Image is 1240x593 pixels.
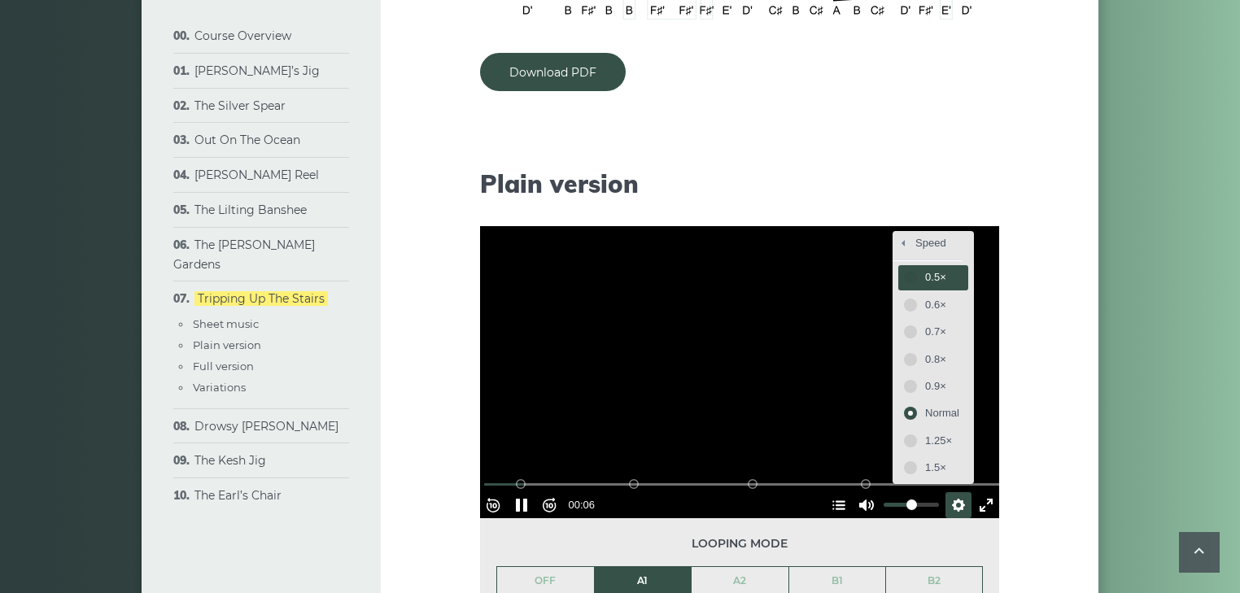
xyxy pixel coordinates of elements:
[173,238,315,272] a: The [PERSON_NAME] Gardens
[194,291,328,306] a: Tripping Up The Stairs
[194,488,282,503] a: The Earl’s Chair
[194,133,300,147] a: Out On The Ocean
[480,169,999,198] h2: Plain version
[194,419,338,434] a: Drowsy [PERSON_NAME]
[194,203,307,217] a: The Lilting Banshee
[194,453,266,468] a: The Kesh Jig
[480,53,626,91] a: Download PDF
[194,28,291,43] a: Course Overview
[194,98,286,113] a: The Silver Spear
[193,360,254,373] a: Full version
[193,317,259,330] a: Sheet music
[193,338,261,351] a: Plain version
[194,63,320,78] a: [PERSON_NAME]’s Jig
[193,381,246,394] a: Variations
[194,168,319,182] a: [PERSON_NAME] Reel
[496,534,983,553] span: Looping mode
